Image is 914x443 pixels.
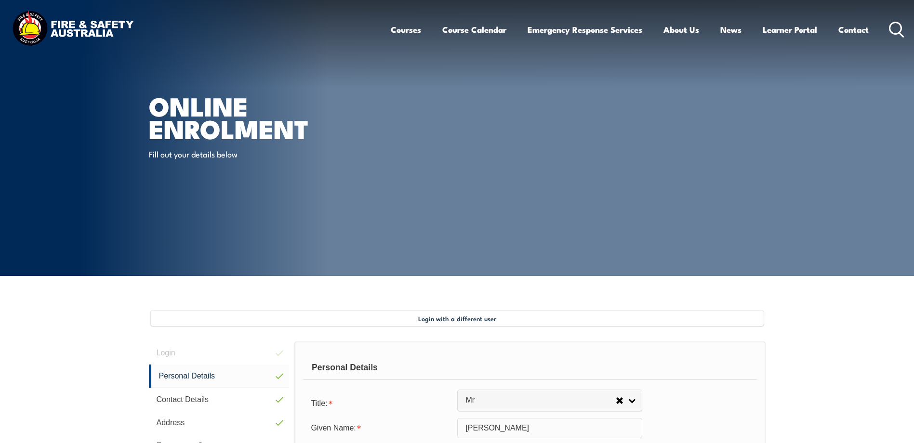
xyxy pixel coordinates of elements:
a: Course Calendar [442,17,506,42]
a: About Us [663,17,699,42]
div: Title is required. [303,393,457,412]
span: Mr [465,395,616,405]
a: Courses [391,17,421,42]
a: Emergency Response Services [528,17,642,42]
h1: Online Enrolment [149,94,387,139]
div: Personal Details [303,356,756,380]
a: Contact Details [149,388,290,411]
a: Contact [838,17,869,42]
a: Learner Portal [763,17,817,42]
p: Fill out your details below [149,148,325,159]
span: Login with a different user [418,314,496,322]
a: News [720,17,742,42]
a: Personal Details [149,365,290,388]
span: Title: [311,399,327,407]
a: Address [149,411,290,434]
div: Given Name is required. [303,419,457,437]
